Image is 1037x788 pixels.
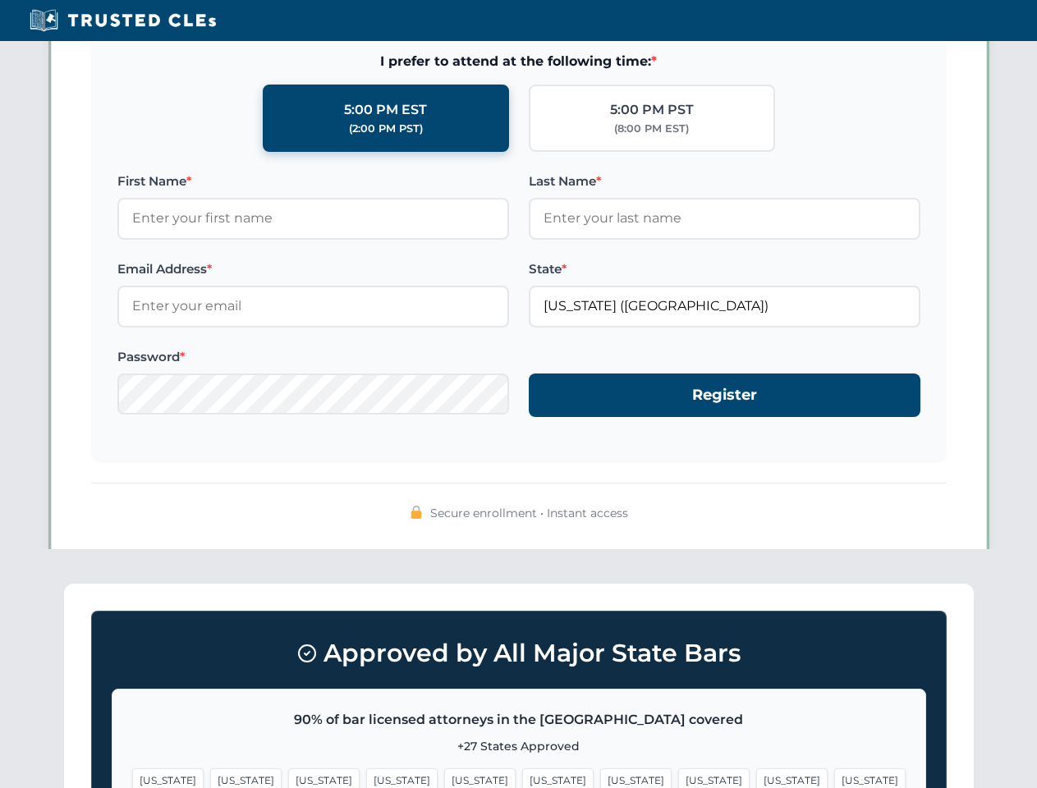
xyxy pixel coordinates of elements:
[132,709,906,731] p: 90% of bar licensed attorneys in the [GEOGRAPHIC_DATA] covered
[529,259,920,279] label: State
[132,737,906,755] p: +27 States Approved
[529,373,920,417] button: Register
[117,286,509,327] input: Enter your email
[117,198,509,239] input: Enter your first name
[529,198,920,239] input: Enter your last name
[112,631,926,676] h3: Approved by All Major State Bars
[344,99,427,121] div: 5:00 PM EST
[349,121,423,137] div: (2:00 PM PST)
[610,99,694,121] div: 5:00 PM PST
[529,286,920,327] input: Florida (FL)
[117,51,920,72] span: I prefer to attend at the following time:
[410,506,423,519] img: 🔒
[529,172,920,191] label: Last Name
[117,172,509,191] label: First Name
[117,259,509,279] label: Email Address
[25,8,221,33] img: Trusted CLEs
[430,504,628,522] span: Secure enrollment • Instant access
[117,347,509,367] label: Password
[614,121,689,137] div: (8:00 PM EST)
